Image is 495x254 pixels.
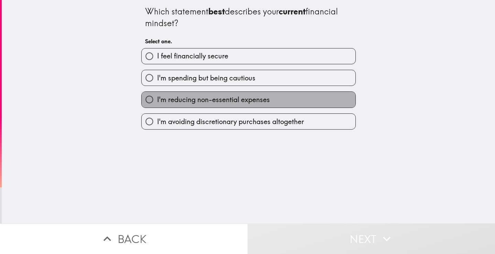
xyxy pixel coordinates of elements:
[247,223,495,254] button: Next
[142,48,355,64] button: I feel financially secure
[142,92,355,107] button: I'm reducing non-essential expenses
[279,6,306,16] b: current
[142,114,355,129] button: I'm avoiding discretionary purchases altogether
[157,51,228,61] span: I feel financially secure
[157,117,304,126] span: I'm avoiding discretionary purchases altogether
[208,6,225,16] b: best
[145,6,352,29] div: Which statement describes your financial mindset?
[157,95,270,104] span: I'm reducing non-essential expenses
[142,70,355,86] button: I'm spending but being cautious
[145,37,352,45] h6: Select one.
[157,73,255,83] span: I'm spending but being cautious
